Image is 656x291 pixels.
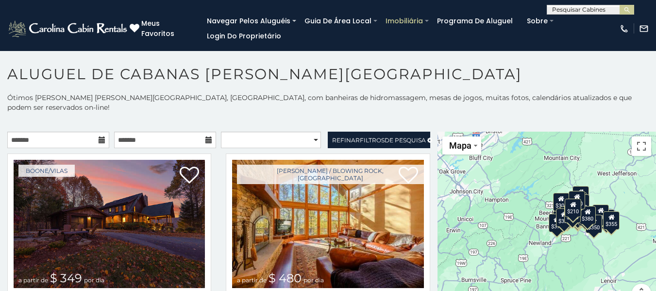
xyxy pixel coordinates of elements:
[527,16,548,26] font: Sobre
[304,16,371,26] font: Guia de área local
[565,199,581,217] div: $210
[207,31,281,41] font: Login do proprietário
[232,160,423,288] img: Cume do chifre
[180,166,199,186] a: Adicionar aos favoritos
[592,205,609,223] div: $930
[141,18,174,38] font: Meus favoritos
[50,271,82,285] font: $ 349
[130,18,192,39] a: Meus favoritos
[202,29,286,44] a: Login do proprietário
[277,167,384,182] font: [PERSON_NAME] / Blowing Rock, [GEOGRAPHIC_DATA]
[573,194,589,213] div: $250
[564,205,581,223] div: $225
[579,205,596,224] div: $380
[18,276,48,284] font: a partir de
[386,16,423,26] font: Imobiliária
[7,65,522,83] font: Aluguel de cabanas [PERSON_NAME][GEOGRAPHIC_DATA]
[442,137,481,154] button: Alterar estilo do mapa
[620,24,629,34] img: phone-regular-white.png
[572,186,589,204] div: $525
[237,165,423,184] a: [PERSON_NAME] / Blowing Rock, [GEOGRAPHIC_DATA]
[303,276,324,284] font: por dia
[556,208,572,226] div: $325
[14,160,205,288] img: Pousada Diamond Creek
[522,14,553,29] a: Sobre
[18,165,75,177] a: Boone/Vilas
[381,14,428,29] a: Imobiliária
[7,19,130,38] img: White-1-2.png
[603,211,620,230] div: $355
[360,137,385,144] font: filtros
[553,192,570,211] div: $305
[237,276,267,284] font: a partir de
[332,137,360,144] font: Refinar
[569,207,586,226] div: $315
[569,190,585,209] div: $320
[269,271,302,285] font: $ 480
[232,160,423,288] a: Cume do chifre a partir de $ 480 por dia
[26,167,67,174] font: Boone/Vilas
[639,24,649,34] img: mail-regular-white.png
[207,16,290,26] font: Navegar pelos aluguéis
[586,215,602,233] div: $350
[432,14,518,29] a: Programa de Aluguel
[549,213,565,232] div: $375
[7,93,632,112] font: Ótimos [PERSON_NAME] [PERSON_NAME][GEOGRAPHIC_DATA], [GEOGRAPHIC_DATA], com banheiras de hidromas...
[632,137,651,156] button: Ativar a visualização em tela cheia
[300,14,376,29] a: Guia de área local
[14,160,205,288] a: Pousada Diamond Creek a partir de $ 349 por dia
[449,140,471,151] span: Mapa
[437,16,513,26] font: Programa de Aluguel
[328,132,430,148] a: Refinarfiltrosde pesquisa
[385,137,426,144] font: de pesquisa
[202,14,295,29] a: Navegar pelos aluguéis
[84,276,104,284] font: por dia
